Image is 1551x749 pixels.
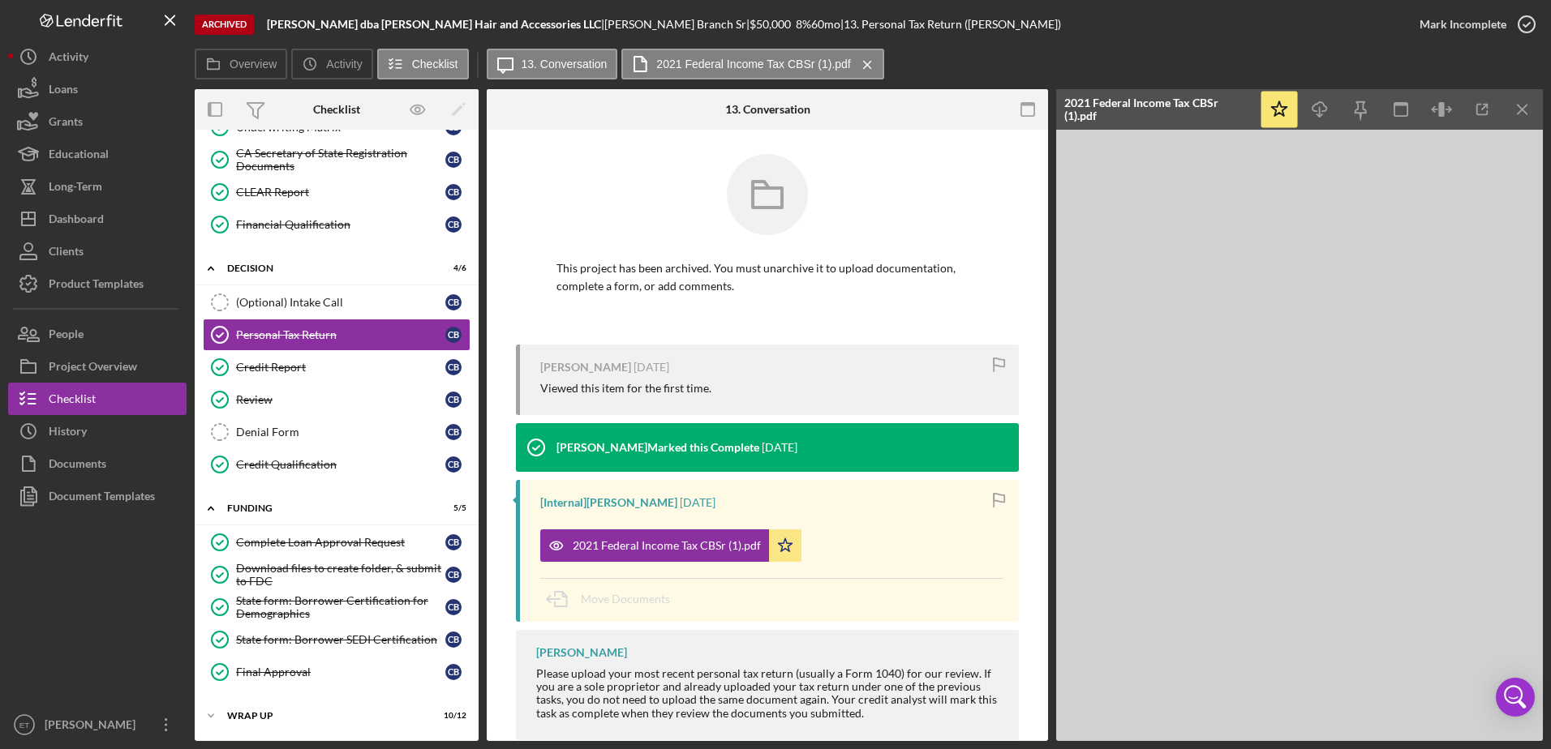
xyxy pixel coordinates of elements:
button: Activity [291,49,372,79]
div: C B [445,392,462,408]
div: 4 / 6 [437,263,466,273]
div: Viewed this item for the first time. [540,382,711,395]
div: Mark Incomplete [1420,8,1506,41]
a: State form: Borrower Certification for DemographicsCB [203,591,470,623]
a: Denial FormCB [203,416,470,448]
div: C B [445,152,462,168]
a: CA Secretary of State Registration DocumentsCB [203,143,470,176]
label: 2021 Federal Income Tax CBSr (1).pdf [656,58,850,71]
a: Download files to create folder, & submit to FDCCB [203,559,470,591]
div: State form: Borrower SEDI Certification [236,633,445,646]
button: ET[PERSON_NAME] [8,708,187,741]
div: 8 % [796,18,811,31]
div: | 13. Personal Tax Return ([PERSON_NAME]) [840,18,1061,31]
div: CLEAR Report [236,186,445,199]
div: 10 / 12 [437,711,466,721]
div: Archived [195,15,254,35]
label: 13. Conversation [522,58,608,71]
a: Credit QualificationCB [203,448,470,481]
div: C B [445,216,462,233]
span: Move Documents [581,592,670,606]
div: C B [445,599,462,615]
time: 2023-01-30 17:43 [634,361,669,374]
a: CLEAR ReportCB [203,176,470,208]
button: Move Documents [540,579,686,619]
div: Personal Tax Return [236,328,445,341]
a: Financial QualificationCB [203,208,470,241]
a: ReviewCB [203,383,470,416]
div: $50,000 [750,18,796,31]
a: Personal Tax ReturnCB [203,319,470,351]
div: Credit Report [236,361,445,374]
div: Wrap up [227,711,426,721]
div: | [267,18,604,31]
text: ET [19,721,29,730]
div: 13. Conversation [725,103,810,116]
label: Overview [230,58,277,71]
div: (Optional) Intake Call [236,296,445,309]
button: 2021 Federal Income Tax CBSr (1).pdf [621,49,883,79]
div: Checklist [313,103,360,116]
div: 5 / 5 [437,503,466,513]
button: Mark Incomplete [1403,8,1543,41]
button: 13. Conversation [487,49,618,79]
button: 2021 Federal Income Tax CBSr (1).pdf [540,529,801,562]
div: Credit Qualification [236,458,445,471]
div: State form: Borrower Certification for Demographics [236,594,445,620]
time: 2023-01-26 17:52 [762,441,797,454]
div: [PERSON_NAME] Branch Sr | [604,18,750,31]
div: C B [445,567,462,583]
a: Credit ReportCB [203,351,470,383]
label: Activity [326,58,362,71]
div: Denial Form [236,426,445,439]
div: [PERSON_NAME] Marked this Complete [556,441,759,454]
button: Checklist [377,49,469,79]
a: Final ApprovalCB [203,656,470,688]
div: Download files to create folder, & submit to FDC [236,562,445,588]
a: Complete Loan Approval RequestCB [203,526,470,559]
div: Review [236,393,445,406]
div: C B [445,456,462,473]
div: Complete Loan Approval Request [236,536,445,549]
div: [PERSON_NAME] [536,646,627,659]
div: CA Secretary of State Registration Documents [236,147,445,173]
p: This project has been archived. You must unarchive it to upload documentation, complete a form, o... [556,259,978,296]
div: C B [445,534,462,550]
div: C B [445,424,462,440]
div: [PERSON_NAME] [41,708,146,745]
div: [PERSON_NAME] [540,361,631,374]
div: C B [445,359,462,375]
div: Decision [227,263,426,273]
div: C B [445,631,462,648]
